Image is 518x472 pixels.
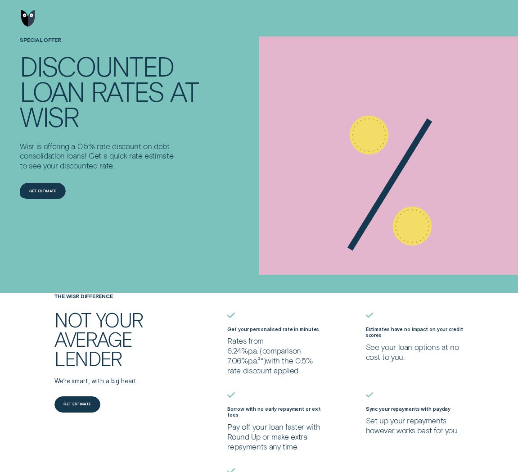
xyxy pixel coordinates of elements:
[54,377,187,385] p: We’re smart, with a big heart.
[20,141,177,171] p: Wisr is offering a 0.5% rate discount on debt consolidation loans! Get a quick rate estimate to s...
[170,78,198,104] div: at
[366,406,451,412] label: Sync your repayments with payday
[264,356,266,365] span: )
[20,183,65,199] a: Get estimate
[227,336,325,376] p: Rates from 6.24% ¹ comparison 7.06% ²* with the 0.5% rate discount applied.
[54,293,187,299] h4: THE WISR DIFFERENCE
[248,356,258,365] span: p.a.
[227,327,319,332] label: Get your personalised rate in minutes
[227,406,321,418] label: Borrow with no early repayment or exit fees
[366,416,464,436] p: Set up your repayments however works best for you.
[54,396,100,413] a: Get estimate
[20,53,174,78] div: Discounted
[366,342,464,362] p: See your loan options at no cost to you.
[21,10,35,26] img: Wisr
[20,104,78,129] div: Wisr
[248,356,258,365] span: Per Annum
[260,346,262,355] span: (
[248,346,258,355] span: Per Annum
[248,346,258,355] span: p.a.
[20,78,84,104] div: loan
[20,36,198,53] h1: SPECIAL OFFER
[227,422,325,452] p: Pay off your loan faster with Round Up or make extra repayments any time.
[54,310,175,368] h2: Not your average lender
[91,78,164,104] div: rates
[366,327,463,338] label: Estimates have no impact on your credit scores
[20,53,198,129] h4: Discounted loan rates at Wisr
